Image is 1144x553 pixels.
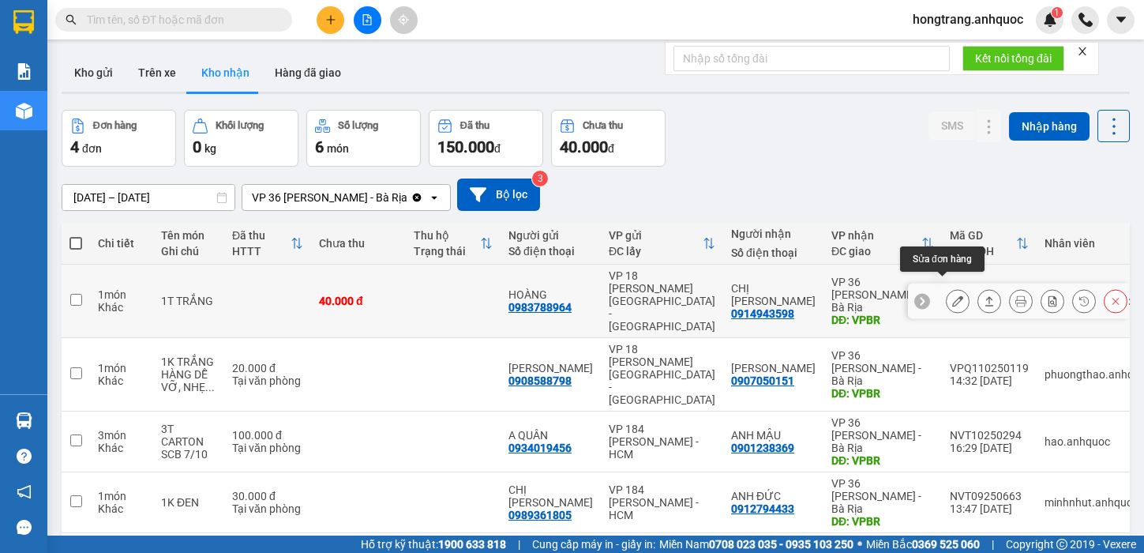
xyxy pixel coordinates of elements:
div: DĐ: VPBR [831,387,934,400]
div: Ghi chú [161,245,216,258]
div: SCB 7/10 [161,448,216,461]
div: Tại văn phòng [232,502,303,515]
span: aim [398,14,409,25]
input: Tìm tên, số ĐT hoặc mã đơn [87,11,273,28]
div: ANH MẬU [731,429,816,442]
div: 0912794433 [731,502,794,515]
div: HÀNG DỄ VỠ, NHẸ TAY [161,368,216,393]
div: Số điện thoại [731,246,816,259]
div: Tại văn phòng [232,374,303,387]
div: CHỊ LYNH [731,282,816,307]
span: 4 [70,137,79,156]
span: 0 [193,137,201,156]
button: Đã thu150.000đ [429,110,543,167]
div: VP 36 [PERSON_NAME] - Bà Rịa [252,190,407,205]
span: món [327,142,349,155]
div: ANH ĐỨC [731,490,816,502]
div: Đã thu [232,229,291,242]
span: search [66,14,77,25]
div: Người gửi [508,229,593,242]
div: Khác [98,502,145,515]
span: question-circle [17,449,32,464]
div: NVT10250294 [950,429,1029,442]
div: VP 36 [PERSON_NAME] - Bà Rịa [831,416,934,454]
button: Đơn hàng4đơn [62,110,176,167]
span: notification [17,484,32,499]
div: ĐC giao [831,245,921,258]
div: CHỊ HUYỀN [508,483,593,509]
button: aim [390,6,418,34]
div: Tại văn phòng [232,442,303,454]
th: Toggle SortBy [601,223,723,265]
span: kg [204,142,216,155]
div: Chi tiết [98,237,145,250]
div: Khác [98,442,145,454]
strong: 0369 525 060 [912,538,980,551]
div: 0907050151 [731,374,794,387]
div: Khác [98,301,145,314]
div: 1K ĐEN [161,496,216,509]
span: copyright [1056,539,1067,550]
span: | [518,536,520,553]
div: 1 món [98,288,145,301]
img: phone-icon [1078,13,1093,27]
strong: 1900 633 818 [438,538,506,551]
span: Miền Nam [659,536,853,553]
div: Giao hàng [977,289,1001,313]
div: 0989361805 [508,509,572,521]
img: warehouse-icon [16,103,32,119]
input: Nhập số tổng đài [673,46,950,71]
div: 3T CARTON [161,423,216,448]
span: đ [608,142,614,155]
button: Kết nối tổng đài [962,46,1064,71]
div: Thu hộ [414,229,480,242]
div: 0908588798 [508,374,572,387]
div: VP 184 [PERSON_NAME] - HCM [609,423,715,461]
span: message [17,520,32,535]
svg: Clear value [411,191,423,204]
div: Tên món [161,229,216,242]
div: Khối lượng [216,120,264,131]
div: Số lượng [338,120,378,131]
div: DĐ: VPBR [831,454,934,467]
th: Toggle SortBy [823,223,942,265]
button: Kho gửi [62,54,126,92]
div: 3 món [98,429,145,442]
button: SMS [928,111,976,140]
div: DĐ: VPBR [831,515,934,528]
button: Nhập hàng [1009,112,1090,141]
img: logo-vxr [13,10,34,34]
span: Cung cấp máy in - giấy in: [532,536,655,553]
span: đơn [82,142,102,155]
div: VP gửi [609,229,703,242]
div: Sửa đơn hàng [900,246,985,272]
span: đ [494,142,501,155]
span: close [1077,46,1088,57]
th: Toggle SortBy [406,223,501,265]
img: solution-icon [16,63,32,80]
div: 1 món [98,490,145,502]
div: 0914943598 [731,307,794,320]
div: ĐC lấy [609,245,703,258]
span: file-add [362,14,373,25]
div: ANH CƯỜNG [508,362,593,374]
button: Số lượng6món [306,110,421,167]
span: 1 [1054,7,1060,18]
span: Hỗ trợ kỹ thuật: [361,536,506,553]
div: 40.000 đ [319,295,398,307]
div: VP 18 [PERSON_NAME][GEOGRAPHIC_DATA] - [GEOGRAPHIC_DATA] [609,343,715,406]
div: VPQ110250119 [950,362,1029,374]
div: Số điện thoại [508,245,593,258]
div: VP 184 [PERSON_NAME] - HCM [609,483,715,521]
span: 6 [315,137,324,156]
span: plus [325,14,336,25]
sup: 1 [1052,7,1063,18]
button: Trên xe [126,54,189,92]
span: 150.000 [437,137,494,156]
span: hongtrang.anhquoc [900,9,1036,29]
div: 0983788964 [508,301,572,314]
span: Miền Bắc [866,536,980,553]
div: NVT09250663 [950,490,1029,502]
div: 1 món [98,362,145,374]
button: Khối lượng0kg [184,110,298,167]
